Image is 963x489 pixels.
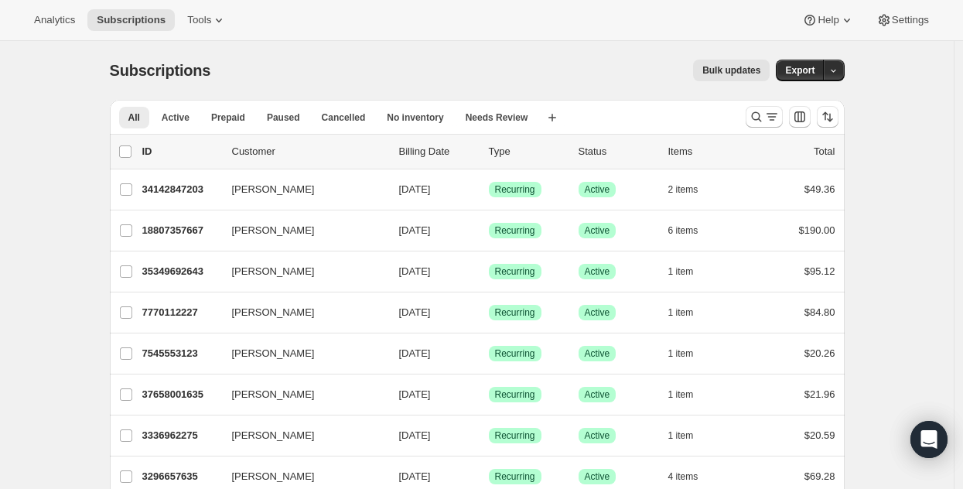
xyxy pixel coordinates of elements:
span: Recurring [495,306,535,319]
p: ID [142,144,220,159]
span: [DATE] [399,183,431,195]
span: Recurring [495,470,535,483]
span: Help [818,14,838,26]
span: Recurring [495,265,535,278]
span: [DATE] [399,265,431,277]
span: Tools [187,14,211,26]
span: 1 item [668,347,694,360]
div: Type [489,144,566,159]
p: 3336962275 [142,428,220,443]
button: Create new view [540,107,565,128]
button: Export [776,60,824,81]
span: Active [585,347,610,360]
span: Active [585,470,610,483]
p: 7770112227 [142,305,220,320]
span: $21.96 [804,388,835,400]
span: [PERSON_NAME] [232,305,315,320]
button: 2 items [668,179,715,200]
div: IDCustomerBilling DateTypeStatusItemsTotal [142,144,835,159]
button: Search and filter results [746,106,783,128]
span: $69.28 [804,470,835,482]
span: [DATE] [399,470,431,482]
button: [PERSON_NAME] [223,382,377,407]
div: 7770112227[PERSON_NAME][DATE]SuccessRecurringSuccessActive1 item$84.80 [142,302,835,323]
span: [DATE] [399,388,431,400]
span: [PERSON_NAME] [232,264,315,279]
span: Active [585,265,610,278]
span: [DATE] [399,306,431,318]
span: $95.12 [804,265,835,277]
span: No inventory [387,111,443,124]
button: Customize table column order and visibility [789,106,811,128]
span: 2 items [668,183,698,196]
div: 35349692643[PERSON_NAME][DATE]SuccessRecurringSuccessActive1 item$95.12 [142,261,835,282]
p: Customer [232,144,387,159]
span: [PERSON_NAME] [232,346,315,361]
span: 1 item [668,429,694,442]
span: 6 items [668,224,698,237]
span: 4 items [668,470,698,483]
button: Help [793,9,863,31]
div: 37658001635[PERSON_NAME][DATE]SuccessRecurringSuccessActive1 item$21.96 [142,384,835,405]
span: Active [585,183,610,196]
p: Status [579,144,656,159]
span: [DATE] [399,224,431,236]
button: 1 item [668,343,711,364]
button: Tools [178,9,236,31]
span: Recurring [495,224,535,237]
p: 7545553123 [142,346,220,361]
button: 4 items [668,466,715,487]
span: Prepaid [211,111,245,124]
p: 37658001635 [142,387,220,402]
p: Total [814,144,835,159]
button: Sort the results [817,106,838,128]
span: $49.36 [804,183,835,195]
span: Recurring [495,183,535,196]
p: 3296657635 [142,469,220,484]
p: 34142847203 [142,182,220,197]
button: 1 item [668,261,711,282]
span: [PERSON_NAME] [232,387,315,402]
button: [PERSON_NAME] [223,423,377,448]
button: [PERSON_NAME] [223,177,377,202]
span: All [128,111,140,124]
span: Bulk updates [702,64,760,77]
span: Settings [892,14,929,26]
p: 18807357667 [142,223,220,238]
span: $20.59 [804,429,835,441]
span: [DATE] [399,429,431,441]
span: Active [585,306,610,319]
span: Active [162,111,190,124]
button: 1 item [668,384,711,405]
button: 6 items [668,220,715,241]
span: Recurring [495,388,535,401]
button: Subscriptions [87,9,175,31]
span: [DATE] [399,347,431,359]
div: Open Intercom Messenger [910,421,948,458]
button: 1 item [668,302,711,323]
button: [PERSON_NAME] [223,218,377,243]
div: 18807357667[PERSON_NAME][DATE]SuccessRecurringSuccessActive6 items$190.00 [142,220,835,241]
div: 7545553123[PERSON_NAME][DATE]SuccessRecurringSuccessActive1 item$20.26 [142,343,835,364]
span: Active [585,388,610,401]
div: 34142847203[PERSON_NAME][DATE]SuccessRecurringSuccessActive2 items$49.36 [142,179,835,200]
button: Settings [867,9,938,31]
p: Billing Date [399,144,476,159]
span: Recurring [495,429,535,442]
button: [PERSON_NAME] [223,464,377,489]
span: Active [585,224,610,237]
span: 1 item [668,306,694,319]
span: [PERSON_NAME] [232,469,315,484]
div: 3336962275[PERSON_NAME][DATE]SuccessRecurringSuccessActive1 item$20.59 [142,425,835,446]
span: [PERSON_NAME] [232,428,315,443]
span: Export [785,64,814,77]
span: 1 item [668,265,694,278]
div: Items [668,144,746,159]
button: [PERSON_NAME] [223,341,377,366]
span: Cancelled [322,111,366,124]
span: [PERSON_NAME] [232,182,315,197]
button: [PERSON_NAME] [223,259,377,284]
span: Recurring [495,347,535,360]
button: Bulk updates [693,60,770,81]
p: 35349692643 [142,264,220,279]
